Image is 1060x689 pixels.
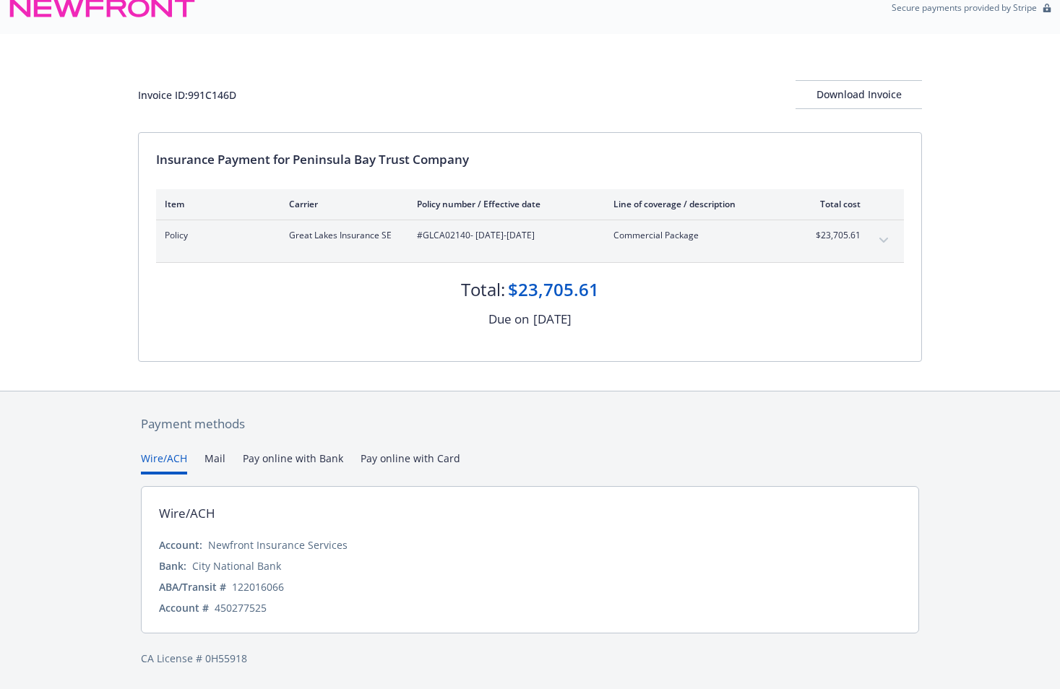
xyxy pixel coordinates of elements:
[417,229,590,242] span: #GLCA02140 - [DATE]-[DATE]
[141,451,187,474] button: Wire/ACH
[289,229,394,242] span: Great Lakes Insurance SE
[156,150,904,169] div: Insurance Payment for Peninsula Bay Trust Company
[141,415,919,433] div: Payment methods
[165,198,266,210] div: Item
[159,537,202,552] div: Account:
[204,451,225,474] button: Mail
[796,80,922,109] button: Download Invoice
[613,198,783,210] div: Line of coverage / description
[159,579,226,594] div: ABA/Transit #
[159,558,186,573] div: Bank:
[892,1,1037,14] p: Secure payments provided by Stripe
[461,277,505,302] div: Total:
[289,198,394,210] div: Carrier
[613,229,783,242] span: Commercial Package
[192,558,281,573] div: City National Bank
[159,600,209,615] div: Account #
[243,451,343,474] button: Pay online with Bank
[361,451,460,474] button: Pay online with Card
[165,229,266,242] span: Policy
[159,504,215,523] div: Wire/ACH
[508,277,599,302] div: $23,705.61
[156,220,904,262] div: PolicyGreat Lakes Insurance SE#GLCA02140- [DATE]-[DATE]Commercial Package$23,705.61expand content
[417,198,590,210] div: Policy number / Effective date
[232,579,284,594] div: 122016066
[488,310,529,329] div: Due on
[141,651,919,666] div: CA License # 0H55918
[806,229,861,242] span: $23,705.61
[138,87,236,103] div: Invoice ID: 991C146D
[796,81,922,108] div: Download Invoice
[215,600,267,615] div: 450277525
[872,229,895,252] button: expand content
[533,310,572,329] div: [DATE]
[208,537,348,552] div: Newfront Insurance Services
[806,198,861,210] div: Total cost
